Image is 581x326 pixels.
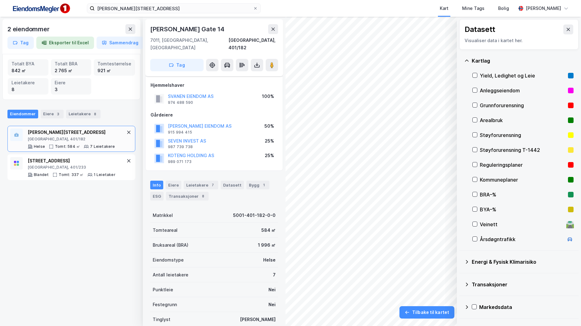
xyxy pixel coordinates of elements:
[28,157,115,165] div: [STREET_ADDRESS]
[97,67,131,74] div: 921 ㎡
[168,159,191,164] div: 989 071 173
[168,130,192,135] div: 915 994 415
[94,172,115,177] div: 1 Leietaker
[7,24,51,34] div: 2 eiendommer
[550,296,581,326] iframe: Chat Widget
[264,122,274,130] div: 50%
[472,57,574,64] div: Kartlag
[150,181,163,189] div: Info
[153,256,184,264] div: Eiendomstype
[465,24,495,34] div: Datasett
[153,286,173,293] div: Punktleie
[480,117,565,124] div: Arealbruk
[36,37,94,49] button: Eksporter til Excel
[268,301,276,308] div: Nei
[480,72,565,79] div: Yield, Ledighet og Leie
[480,176,565,183] div: Kommuneplaner
[153,227,178,234] div: Tomteareal
[168,144,193,149] div: 987 739 738
[261,227,276,234] div: 584 ㎡
[233,212,276,219] div: 5001-401-182-0-0
[472,258,574,266] div: Energi & Fysisk Klimarisiko
[153,316,170,323] div: Tinglyst
[66,110,101,118] div: Leietakere
[55,86,88,93] div: 3
[59,172,83,177] div: Tomt: 337 ㎡
[97,37,144,49] button: Sammendrag
[150,37,228,51] div: 7011, [GEOGRAPHIC_DATA], [GEOGRAPHIC_DATA]
[7,37,34,49] button: Tag
[28,165,115,170] div: [GEOGRAPHIC_DATA], 401/233
[273,271,276,279] div: 7
[479,303,574,311] div: Markedsdata
[480,102,565,109] div: Grunnforurensning
[55,67,88,74] div: 2 765 ㎡
[480,236,564,243] div: Årsdøgntrafikk
[265,152,274,159] div: 25%
[151,111,278,119] div: Gårdeiere
[166,192,209,200] div: Transaksjoner
[150,24,226,34] div: [PERSON_NAME] Gate 14
[480,206,565,213] div: BYA–%
[498,5,509,12] div: Bolig
[263,256,276,264] div: Helse
[440,5,448,12] div: Kart
[41,110,64,118] div: Eiere
[150,59,204,71] button: Tag
[265,137,274,145] div: 25%
[480,131,565,139] div: Støyforurensning
[55,111,61,117] div: 3
[28,137,115,142] div: [GEOGRAPHIC_DATA], 401/182
[184,181,218,189] div: Leietakere
[228,37,278,51] div: [GEOGRAPHIC_DATA], 401/182
[55,60,88,67] div: Totalt BRA
[95,4,253,13] input: Søk på adresse, matrikkel, gårdeiere, leietakere eller personer
[7,110,38,118] div: Eiendommer
[246,181,269,189] div: Bygg
[480,191,565,198] div: BRA–%
[462,5,484,12] div: Mine Tags
[153,301,177,308] div: Festegrunn
[200,193,206,199] div: 8
[92,111,98,117] div: 8
[11,60,45,67] div: Totalt BYA
[55,144,80,149] div: Tomt: 584 ㎡
[262,93,274,100] div: 100%
[258,241,276,249] div: 1 996 ㎡
[34,172,49,177] div: Blandet
[153,212,173,219] div: Matrikkel
[151,81,278,89] div: Hjemmelshaver
[10,2,72,15] img: F4PB6Px+NJ5v8B7XTbfpPpyloAAAAASUVORK5CYII=
[480,161,565,169] div: Reguleringsplaner
[480,221,564,228] div: Veinett
[168,100,193,105] div: 974 488 590
[550,296,581,326] div: Kontrollprogram for chat
[526,5,561,12] div: [PERSON_NAME]
[34,144,45,149] div: Helse
[97,60,131,67] div: Tomtestørrelse
[221,181,244,189] div: Datasett
[261,182,267,188] div: 1
[566,220,574,228] div: 🛣️
[11,79,45,86] div: Leietakere
[480,87,565,94] div: Anleggseiendom
[209,182,216,188] div: 7
[90,144,115,149] div: 7 Leietakere
[480,146,565,154] div: Støyforurensning T-1442
[11,86,45,93] div: 8
[465,37,573,44] div: Visualiser data i kartet her.
[240,316,276,323] div: [PERSON_NAME]
[268,286,276,293] div: Nei
[472,281,574,288] div: Transaksjoner
[153,271,188,279] div: Antall leietakere
[150,192,164,200] div: ESG
[166,181,181,189] div: Eiere
[11,67,45,74] div: 842 ㎡
[399,306,454,319] button: Tilbake til kartet
[153,241,188,249] div: Bruksareal (BRA)
[28,129,115,136] div: [PERSON_NAME][STREET_ADDRESS]
[55,79,88,86] div: Eiere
